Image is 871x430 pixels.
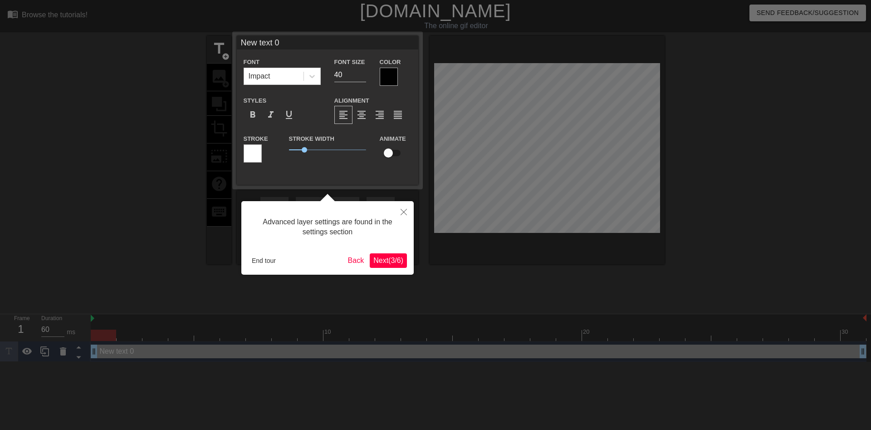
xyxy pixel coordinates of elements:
button: Close [394,201,414,222]
button: End tour [248,254,279,267]
div: Advanced layer settings are found in the settings section [248,208,407,247]
button: Next [370,253,407,268]
span: Next ( 3 / 6 ) [373,257,403,264]
button: Back [344,253,368,268]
